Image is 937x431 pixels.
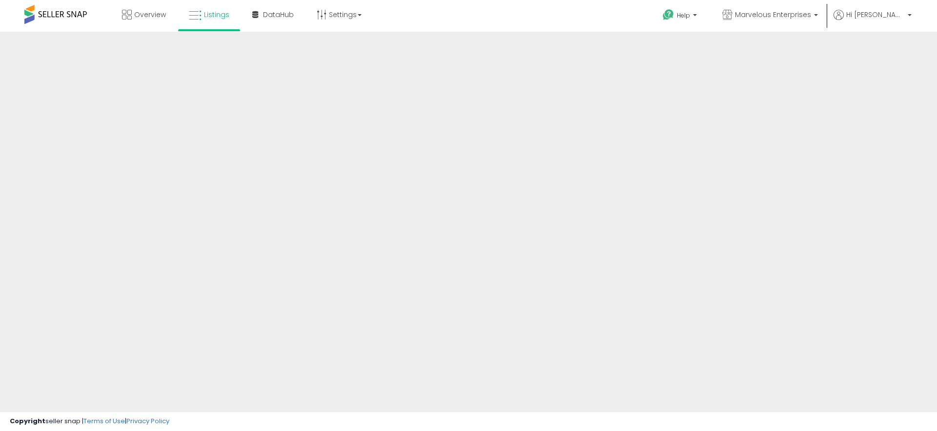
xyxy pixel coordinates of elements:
[83,416,125,426] a: Terms of Use
[10,416,45,426] strong: Copyright
[846,10,905,20] span: Hi [PERSON_NAME]
[662,9,674,21] i: Get Help
[204,10,229,20] span: Listings
[126,416,169,426] a: Privacy Policy
[655,1,707,32] a: Help
[134,10,166,20] span: Overview
[10,417,169,426] div: seller snap | |
[263,10,294,20] span: DataHub
[834,10,912,32] a: Hi [PERSON_NAME]
[735,10,811,20] span: Marvelous Enterprises
[677,11,690,20] span: Help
